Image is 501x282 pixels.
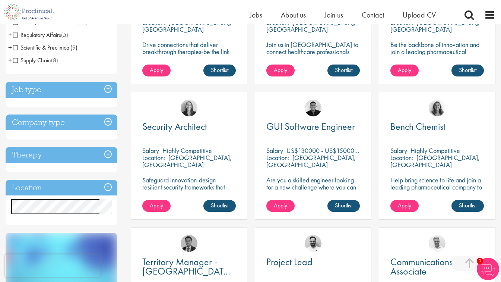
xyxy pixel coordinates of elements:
a: Upload CV [403,10,436,20]
a: Apply [142,65,171,76]
a: Shortlist [451,200,484,212]
span: (5) [61,31,68,39]
h3: Job type [6,82,117,98]
span: + [8,54,12,66]
p: US$130000 - US$150000 per annum [286,146,386,155]
a: Communications Associate [390,257,484,276]
span: Apply [274,66,287,74]
a: Bench Chemist [390,122,484,131]
iframe: reCAPTCHA [5,254,101,277]
a: About us [281,10,306,20]
span: Salary [266,146,283,155]
p: Safeguard innovation-design resilient security frameworks that protect life-changing pharmaceutic... [142,176,236,205]
img: Christian Andersen [305,100,321,116]
img: Joshua Bye [429,235,445,252]
span: Regulatory Affairs [13,31,68,39]
p: Join us in [GEOGRAPHIC_DATA] to connect healthcare professionals with breakthrough therapies and ... [266,41,360,76]
span: Salary [142,146,159,155]
span: 1 [477,258,483,264]
a: Jobs [250,10,262,20]
a: Project Lead [266,257,360,267]
img: Jackie Cerchio [429,100,445,116]
span: Scientific & Preclinical [13,44,77,51]
span: Bench Chemist [390,120,445,133]
a: Apply [266,200,295,212]
p: [GEOGRAPHIC_DATA], [GEOGRAPHIC_DATA] [142,18,232,34]
a: Apply [266,65,295,76]
span: Salary [390,146,407,155]
span: Project Lead [266,256,313,268]
span: (8) [51,56,58,64]
p: Be the backbone of innovation and join a leading pharmaceutical company to help keep life-changin... [390,41,484,69]
h3: Location [6,180,117,196]
h3: Company type [6,115,117,131]
img: Carl Gbolade [181,235,197,252]
img: Chatbot [477,258,499,280]
span: Location: [390,153,413,162]
a: GUI Software Engineer [266,122,360,131]
span: Location: [142,153,165,162]
a: Shortlist [203,65,236,76]
span: Apply [398,66,411,74]
span: (9) [70,44,77,51]
a: Territory Manager - [GEOGRAPHIC_DATA], [GEOGRAPHIC_DATA] [142,257,236,276]
a: Security Architect [142,122,236,131]
span: Apply [150,66,163,74]
span: GUI Software Engineer [266,120,355,133]
a: Shortlist [327,200,360,212]
a: Apply [390,200,419,212]
span: Apply [150,201,163,209]
p: Are you a skilled engineer looking for a new challenge where you can shape the future of healthca... [266,176,360,205]
span: Regulatory Affairs [13,31,61,39]
span: Scientific & Preclinical [13,44,70,51]
a: Shortlist [451,65,484,76]
p: [GEOGRAPHIC_DATA], [GEOGRAPHIC_DATA] [142,153,232,169]
span: Security Architect [142,120,207,133]
h3: Therapy [6,147,117,163]
p: [GEOGRAPHIC_DATA], [GEOGRAPHIC_DATA] [390,153,480,169]
a: Shortlist [203,200,236,212]
span: Apply [398,201,411,209]
span: Supply Chain [13,56,51,64]
p: [GEOGRAPHIC_DATA], [GEOGRAPHIC_DATA] [390,18,480,34]
p: Highly Competitive [410,146,460,155]
span: Location: [266,153,289,162]
a: Join us [324,10,343,20]
span: Communications Associate [390,256,453,278]
span: Apply [274,201,287,209]
p: Help bring science to life and join a leading pharmaceutical company to play a key role in delive... [390,176,484,212]
p: [GEOGRAPHIC_DATA], [GEOGRAPHIC_DATA] [266,18,356,34]
p: [GEOGRAPHIC_DATA], [GEOGRAPHIC_DATA] [266,153,356,169]
a: Apply [390,65,419,76]
span: Supply Chain [13,56,58,64]
a: Shortlist [327,65,360,76]
span: + [8,42,12,53]
a: Apply [142,200,171,212]
img: Emile De Beer [305,235,321,252]
p: Highly Competitive [162,146,212,155]
span: + [8,29,12,40]
p: Drive connections that deliver breakthrough therapies-be the link between innovation and impact i... [142,41,236,69]
a: Contact [362,10,384,20]
img: Mia Kellerman [181,100,197,116]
